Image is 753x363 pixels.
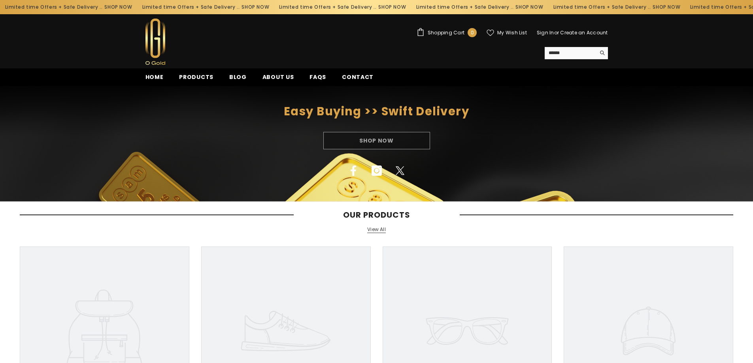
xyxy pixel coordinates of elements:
a: Sign In [537,29,554,36]
span: My Wish List [497,30,527,35]
span: Our Products [294,210,460,220]
summary: Search [545,47,608,59]
span: 0 [471,28,474,37]
a: SHOP NOW [510,3,538,11]
a: Create an Account [560,29,608,36]
a: SHOP NOW [100,3,127,11]
a: SHOP NOW [647,3,675,11]
a: View All [367,226,386,233]
span: or [554,29,559,36]
span: Contact [342,73,374,81]
img: Ogold Shop [145,19,165,65]
span: Products [179,73,213,81]
span: Home [145,73,164,81]
button: Search [596,47,608,59]
a: Contact [334,73,381,86]
a: About us [255,73,302,86]
span: About us [262,73,294,81]
div: Limited time Offers + Safe Delivery .. [543,1,680,13]
a: SHOP NOW [374,3,401,11]
a: My Wish List [487,29,527,36]
a: Blog [221,73,255,86]
a: Products [171,73,221,86]
div: Limited time Offers + Safe Delivery .. [132,1,269,13]
span: Blog [229,73,247,81]
div: Limited time Offers + Safe Delivery .. [269,1,406,13]
a: FAQs [302,73,334,86]
span: Shopping Cart [428,30,464,35]
span: FAQs [310,73,326,81]
a: SHOP NOW [236,3,264,11]
a: Home [138,73,172,86]
a: Shopping Cart [417,28,477,37]
div: Limited time Offers + Safe Delivery .. [406,1,543,13]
